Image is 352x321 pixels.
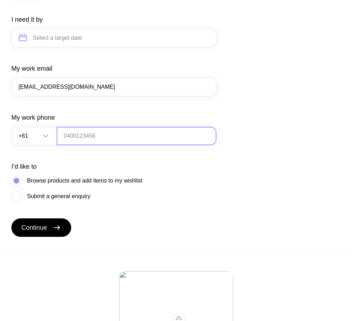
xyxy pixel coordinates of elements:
span: Continue [21,223,47,232]
span: Browse products and add items to my wishlist [27,176,142,185]
label: My work email [11,64,52,73]
input: you@email.com [11,78,216,96]
input: Select a target date [11,29,216,47]
label: My work phone [11,113,55,122]
label: I’d like to [11,162,37,171]
button: Continue [11,218,71,237]
label: I need it by [11,15,43,24]
input: 0400123456 [57,127,216,145]
div: Search for option [11,127,57,145]
span: +61 [19,127,30,145]
input: Search for option [30,127,41,145]
span: Submit a general enquiry [27,192,90,201]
